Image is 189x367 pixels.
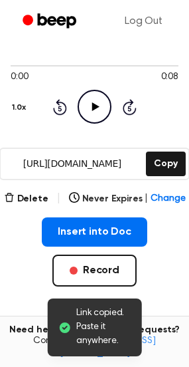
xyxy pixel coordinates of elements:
span: Change [151,192,185,206]
button: Insert into Doc [42,217,147,247]
span: Contact us [8,336,181,359]
button: Copy [146,152,185,176]
button: Record [52,255,137,287]
button: Delete [4,192,48,206]
button: 1.0x [11,96,31,119]
span: Link copied. Paste it anywhere. [76,306,131,348]
span: | [145,192,148,206]
span: 0:08 [161,70,178,84]
a: [EMAIL_ADDRESS][DOMAIN_NAME] [60,336,156,358]
span: 0:00 [11,70,28,84]
span: | [56,191,61,207]
a: Log Out [111,5,176,37]
button: Never Expires|Change [69,192,186,206]
a: Beep [13,9,88,35]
